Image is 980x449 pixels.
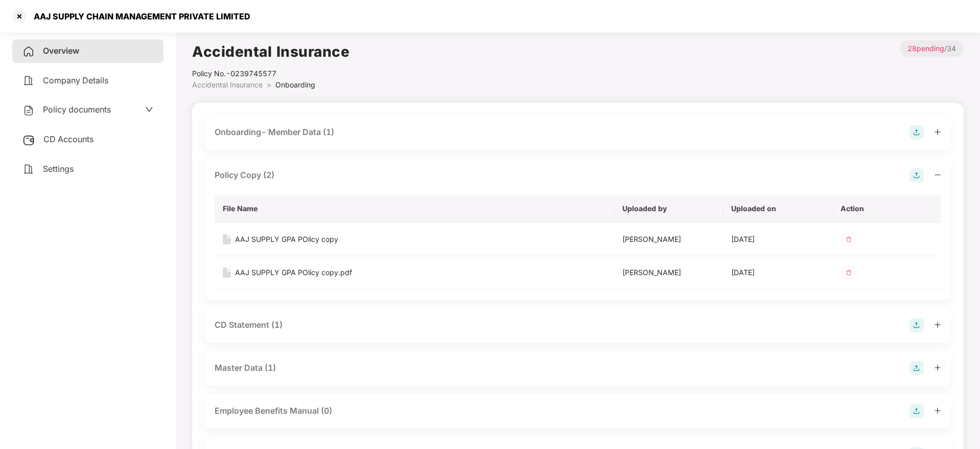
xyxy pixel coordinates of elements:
[841,231,857,248] img: svg+xml;base64,PHN2ZyB4bWxucz0iaHR0cDovL3d3dy53My5vcmcvMjAwMC9zdmciIHdpZHRoPSIzMiIgaGVpZ2h0PSIzMi...
[622,234,715,245] div: [PERSON_NAME]
[934,128,941,136] span: plus
[22,134,35,146] img: svg+xml;base64,PHN2ZyB3aWR0aD0iMjUiIGhlaWdodD0iMjQiIHZpZXdCb3g9IjAgMCAyNSAyNCIgZmlsbD0ibm9uZSIgeG...
[145,105,153,114] span: down
[215,126,334,139] div: Onboarding- Member Data (1)
[934,171,941,178] span: minus
[614,195,723,223] th: Uploaded by
[22,75,35,87] img: svg+xml;base64,PHN2ZyB4bWxucz0iaHR0cDovL3d3dy53My5vcmcvMjAwMC9zdmciIHdpZHRoPSIyNCIgaGVpZ2h0PSIyNC...
[215,362,276,374] div: Master Data (1)
[215,405,332,417] div: Employee Benefits Manual (0)
[832,195,941,223] th: Action
[235,234,338,245] div: AAJ SUPPLY GPA POlicy copy
[841,264,857,281] img: svg+xml;base64,PHN2ZyB4bWxucz0iaHR0cDovL3d3dy53My5vcmcvMjAwMC9zdmciIHdpZHRoPSIzMiIgaGVpZ2h0PSIzMi...
[723,195,832,223] th: Uploaded on
[934,407,941,414] span: plus
[267,80,271,89] span: >
[192,68,349,79] div: Policy No.- 0239745577
[909,168,924,183] img: svg+xml;base64,PHN2ZyB4bWxucz0iaHR0cDovL3d3dy53My5vcmcvMjAwMC9zdmciIHdpZHRoPSIyOCIgaGVpZ2h0PSIyOC...
[22,163,35,175] img: svg+xml;base64,PHN2ZyB4bWxucz0iaHR0cDovL3d3dy53My5vcmcvMjAwMC9zdmciIHdpZHRoPSIyNCIgaGVpZ2h0PSIyNC...
[731,267,824,278] div: [DATE]
[909,361,924,375] img: svg+xml;base64,PHN2ZyB4bWxucz0iaHR0cDovL3d3dy53My5vcmcvMjAwMC9zdmciIHdpZHRoPSIyOCIgaGVpZ2h0PSIyOC...
[28,11,250,21] div: AAJ SUPPLY CHAIN MANAGEMENT PRIVATE LIMITED
[22,104,35,117] img: svg+xml;base64,PHN2ZyB4bWxucz0iaHR0cDovL3d3dy53My5vcmcvMjAwMC9zdmciIHdpZHRoPSIyNCIgaGVpZ2h0PSIyNC...
[731,234,824,245] div: [DATE]
[909,318,924,332] img: svg+xml;base64,PHN2ZyB4bWxucz0iaHR0cDovL3d3dy53My5vcmcvMjAwMC9zdmciIHdpZHRoPSIyOCIgaGVpZ2h0PSIyOC...
[215,319,283,331] div: CD Statement (1)
[215,169,274,182] div: Policy Copy (2)
[223,234,231,244] img: svg+xml;base64,PHN2ZyB4bWxucz0iaHR0cDovL3d3dy53My5vcmcvMjAwMC9zdmciIHdpZHRoPSIxNiIgaGVpZ2h0PSIyMC...
[43,46,79,56] span: Overview
[43,104,111,115] span: Policy documents
[235,267,352,278] div: AAJ SUPPLY GPA POlicy copy.pdf
[22,46,35,58] img: svg+xml;base64,PHN2ZyB4bWxucz0iaHR0cDovL3d3dy53My5vcmcvMjAwMC9zdmciIHdpZHRoPSIyNCIgaGVpZ2h0PSIyNC...
[43,134,94,144] span: CD Accounts
[934,321,941,328] span: plus
[622,267,715,278] div: [PERSON_NAME]
[909,125,924,140] img: svg+xml;base64,PHN2ZyB4bWxucz0iaHR0cDovL3d3dy53My5vcmcvMjAwMC9zdmciIHdpZHRoPSIyOCIgaGVpZ2h0PSIyOC...
[43,164,74,174] span: Settings
[934,364,941,371] span: plus
[192,40,349,63] h1: Accidental Insurance
[215,195,614,223] th: File Name
[900,40,964,57] p: / 34
[192,80,263,89] span: Accidental Insurance
[275,80,315,89] span: Onboarding
[223,267,231,278] img: svg+xml;base64,PHN2ZyB4bWxucz0iaHR0cDovL3d3dy53My5vcmcvMjAwMC9zdmciIHdpZHRoPSIxNiIgaGVpZ2h0PSIyMC...
[43,75,108,85] span: Company Details
[909,404,924,418] img: svg+xml;base64,PHN2ZyB4bWxucz0iaHR0cDovL3d3dy53My5vcmcvMjAwMC9zdmciIHdpZHRoPSIyOCIgaGVpZ2h0PSIyOC...
[907,44,944,53] span: 28 pending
